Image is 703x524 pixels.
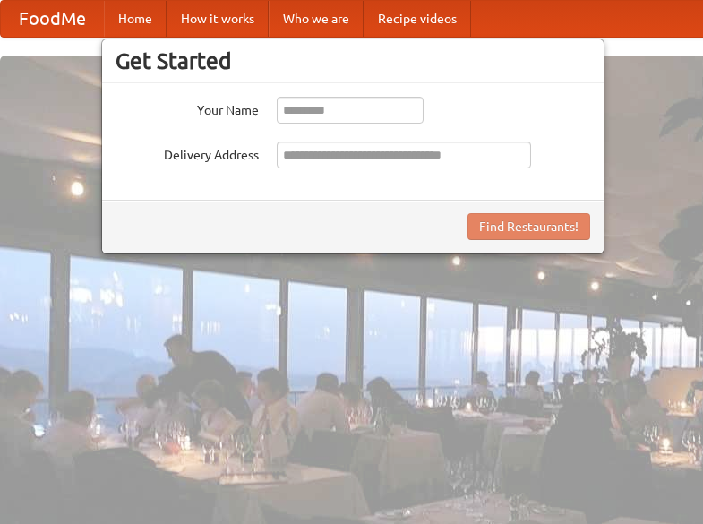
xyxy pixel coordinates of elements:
[104,1,167,37] a: Home
[116,97,259,119] label: Your Name
[1,1,104,37] a: FoodMe
[116,47,590,74] h3: Get Started
[167,1,269,37] a: How it works
[269,1,364,37] a: Who we are
[116,142,259,164] label: Delivery Address
[467,213,590,240] button: Find Restaurants!
[364,1,471,37] a: Recipe videos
